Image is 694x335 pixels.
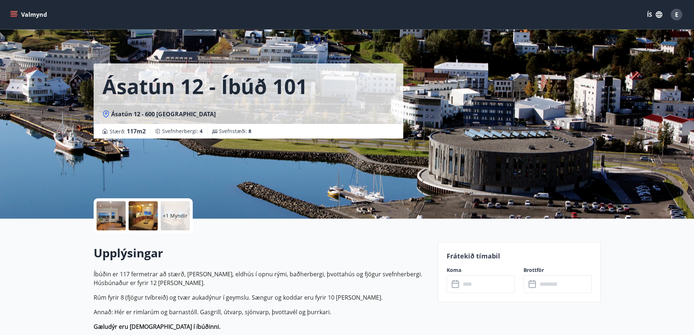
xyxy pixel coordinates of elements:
span: 117 m2 [127,127,146,135]
span: 8 [248,128,251,135]
p: Rúm fyrir 8 (fjögur tvíbreið) og tvær aukadýnur í geymslu. Sængur og koddar eru fyrir 10 [PERSON_... [94,293,429,302]
button: E [668,6,685,23]
span: Stærð : [110,127,146,136]
label: Koma [447,266,515,274]
p: Frátekið tímabil [447,251,592,261]
span: Svefnstæði : [219,128,251,135]
span: Ásatún 12 - 600 [GEOGRAPHIC_DATA] [111,110,216,118]
h1: Ásatún 12 - íbúð 101 [102,72,307,100]
span: 4 [200,128,203,135]
span: E [675,11,678,19]
span: Svefnherbergi : [162,128,203,135]
button: menu [9,8,50,21]
label: Brottför [524,266,592,274]
h2: Upplýsingar [94,245,429,261]
p: +1 Myndir [163,212,188,219]
p: Íbúðin er 117 fermetrar að stærð, [PERSON_NAME], eldhús í opnu rými, baðherbergi, þvottahús og fj... [94,270,429,287]
p: Annað: Hér er rimlarúm og barnastóll. Gasgrill, útvarp, sjónvarp, þvottavél og þurrkari. [94,308,429,316]
button: ÍS [643,8,666,21]
strong: Gæludýr eru [DEMOGRAPHIC_DATA] í íbúðinni. [94,323,220,331]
